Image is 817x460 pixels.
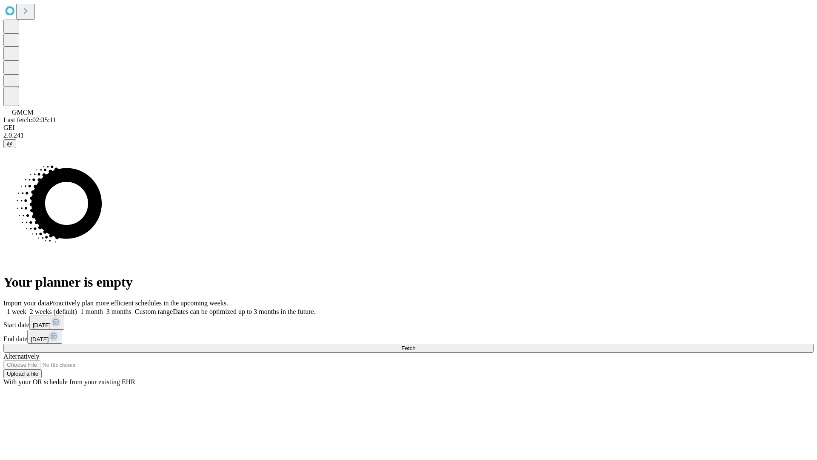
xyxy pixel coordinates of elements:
[3,299,49,307] span: Import your data
[7,141,13,147] span: @
[7,308,26,315] span: 1 week
[3,139,16,148] button: @
[12,109,34,116] span: GMCM
[3,344,814,353] button: Fetch
[3,369,42,378] button: Upload a file
[3,330,814,344] div: End date
[27,330,62,344] button: [DATE]
[29,316,64,330] button: [DATE]
[3,316,814,330] div: Start date
[3,124,814,132] div: GEI
[401,345,415,351] span: Fetch
[135,308,173,315] span: Custom range
[3,132,814,139] div: 2.0.241
[3,116,56,124] span: Last fetch: 02:35:11
[173,308,315,315] span: Dates can be optimized up to 3 months in the future.
[106,308,131,315] span: 3 months
[31,336,49,342] span: [DATE]
[30,308,77,315] span: 2 weeks (default)
[3,353,39,360] span: Alternatively
[3,378,135,385] span: With your OR schedule from your existing EHR
[33,322,51,328] span: [DATE]
[80,308,103,315] span: 1 month
[3,274,814,290] h1: Your planner is empty
[49,299,228,307] span: Proactively plan more efficient schedules in the upcoming weeks.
